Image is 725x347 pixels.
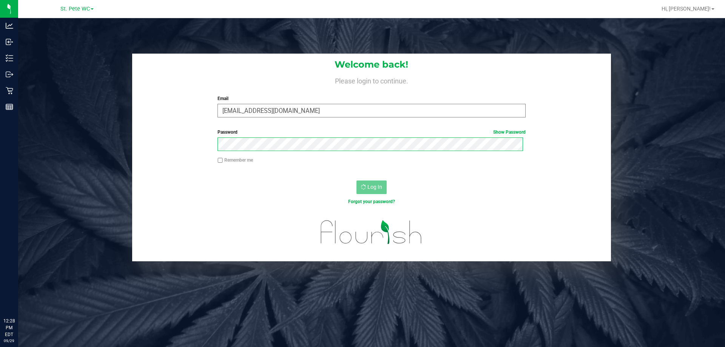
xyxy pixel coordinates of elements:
[60,6,90,12] span: St. Pete WC
[6,54,13,62] inline-svg: Inventory
[662,6,711,12] span: Hi, [PERSON_NAME]!
[132,76,611,85] h4: Please login to continue.
[348,199,395,204] a: Forgot your password?
[217,130,238,135] span: Password
[132,60,611,69] h1: Welcome back!
[217,158,223,163] input: Remember me
[217,157,253,163] label: Remember me
[6,71,13,78] inline-svg: Outbound
[6,38,13,46] inline-svg: Inbound
[356,180,387,194] button: Log In
[6,103,13,111] inline-svg: Reports
[3,318,15,338] p: 12:28 PM EDT
[3,338,15,344] p: 09/29
[6,87,13,94] inline-svg: Retail
[367,184,382,190] span: Log In
[493,130,526,135] a: Show Password
[312,213,431,251] img: flourish_logo.svg
[217,95,525,102] label: Email
[6,22,13,29] inline-svg: Analytics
